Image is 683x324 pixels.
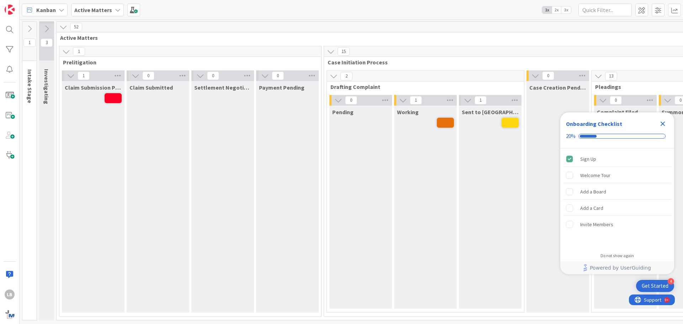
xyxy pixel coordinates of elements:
[566,133,668,139] div: Checklist progress: 20%
[560,148,674,248] div: Checklist items
[23,38,36,47] span: 1
[563,151,671,167] div: Sign Up is complete.
[610,96,622,105] span: 0
[580,204,603,212] div: Add a Card
[590,264,651,272] span: Powered by UserGuiding
[15,1,32,10] span: Support
[36,6,56,14] span: Kanban
[566,119,622,128] div: Onboarding Checklist
[552,6,561,14] span: 2x
[194,84,251,91] span: Settlement Negotiations
[563,184,671,200] div: Add a Board is incomplete.
[207,71,219,80] span: 0
[70,23,82,31] span: 52
[578,4,632,16] input: Quick Filter...
[5,5,15,15] img: Visit kanbanzone.com
[142,71,154,80] span: 0
[657,118,668,129] div: Close Checklist
[338,47,350,56] span: 15
[561,6,571,14] span: 3x
[636,280,674,292] div: Open Get Started checklist, remaining modules: 4
[560,261,674,274] div: Footer
[5,290,15,299] div: LB
[397,108,419,116] span: Working
[26,69,33,103] span: Intake Stage
[600,253,634,259] div: Do not show again
[475,96,487,105] span: 1
[542,71,554,80] span: 0
[542,6,552,14] span: 1x
[78,71,90,80] span: 1
[129,84,173,91] span: Claim Submitted
[580,220,613,229] div: Invite Members
[340,72,353,80] span: 2
[564,261,671,274] a: Powered by UserGuiding
[36,3,39,9] div: 9+
[74,6,112,14] b: Active Matters
[410,96,422,105] span: 1
[560,112,674,274] div: Checklist Container
[563,217,671,232] div: Invite Members is incomplete.
[330,83,515,90] span: Drafting Complaint
[41,38,53,47] span: 3
[43,69,50,104] span: Investigating
[580,187,606,196] div: Add a Board
[605,72,617,80] span: 13
[259,84,305,91] span: Payment Pending
[272,71,284,80] span: 0
[668,278,674,285] div: 4
[65,84,122,91] span: Claim Submission Pending
[597,108,638,116] span: Complaint Filed
[5,309,15,319] img: avatar
[642,282,668,290] div: Get Started
[462,108,519,116] span: Sent to Jordan
[580,155,596,163] div: Sign Up
[580,171,610,180] div: Welcome Tour
[566,133,576,139] div: 20%
[345,96,357,105] span: 0
[63,59,312,66] span: Prelitigation
[529,84,586,91] span: Case Creation Pending
[563,168,671,183] div: Welcome Tour is incomplete.
[73,47,85,56] span: 1
[332,108,354,116] span: Pending
[563,200,671,216] div: Add a Card is incomplete.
